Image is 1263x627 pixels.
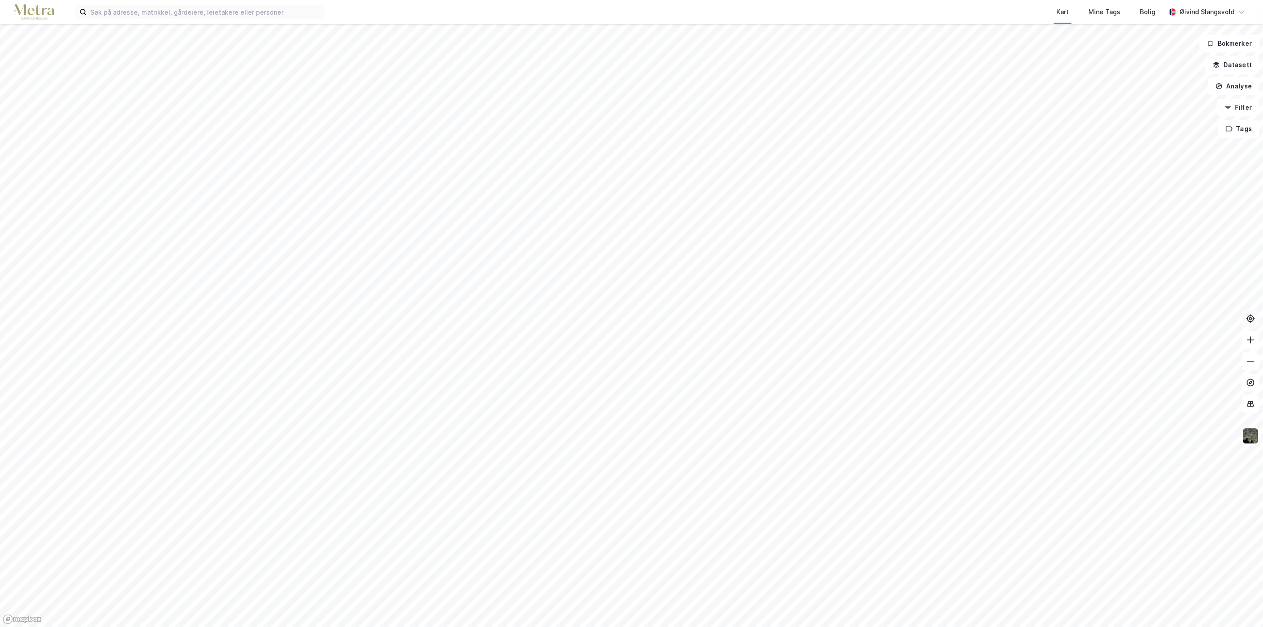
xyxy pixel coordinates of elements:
div: Øivind Slangsvold [1179,7,1235,17]
div: Kart [1056,7,1069,17]
div: Mine Tags [1088,7,1120,17]
button: Tags [1218,120,1259,138]
img: 9k= [1242,427,1259,444]
a: Mapbox homepage [3,614,42,624]
input: Søk på adresse, matrikkel, gårdeiere, leietakere eller personer [87,5,324,19]
div: Bolig [1140,7,1155,17]
div: Kontrollprogram for chat [1219,584,1263,627]
button: Analyse [1208,77,1259,95]
img: metra-logo.256734c3b2bbffee19d4.png [14,4,54,20]
button: Datasett [1205,56,1259,74]
iframe: Chat Widget [1219,584,1263,627]
button: Filter [1217,99,1259,116]
button: Bokmerker [1199,35,1259,52]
